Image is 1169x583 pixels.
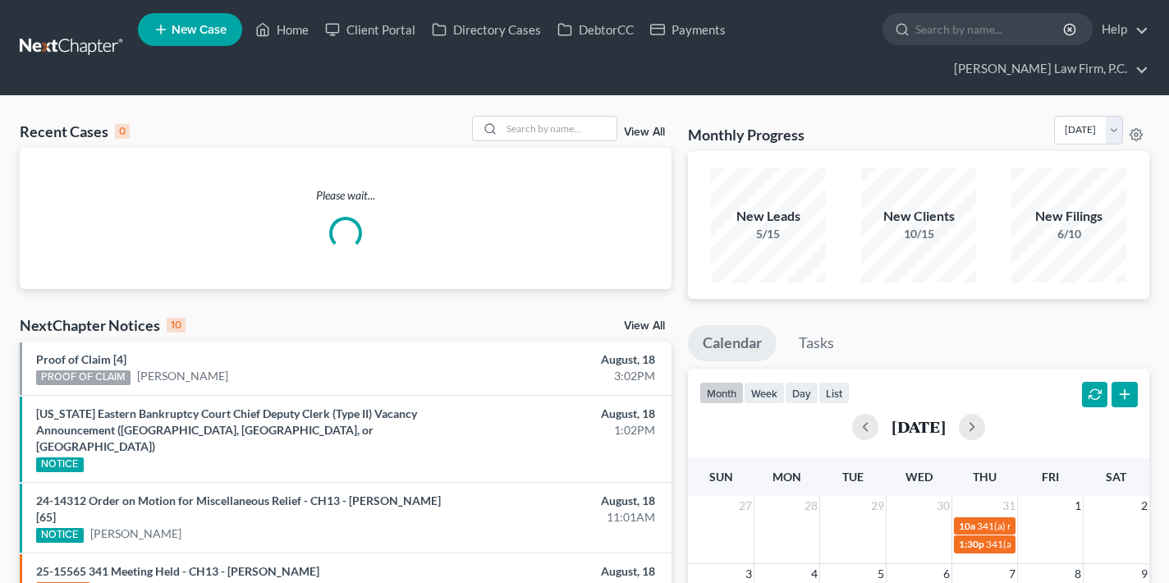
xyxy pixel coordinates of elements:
p: Please wait... [20,187,672,204]
a: Directory Cases [424,15,549,44]
div: August, 18 [460,493,655,509]
div: 10 [167,318,186,333]
a: DebtorCC [549,15,642,44]
a: [PERSON_NAME] [90,526,181,542]
a: [PERSON_NAME] Law Firm, P.C. [946,54,1148,84]
div: 6/10 [1011,226,1126,242]
span: 341(a) meeting for [PERSON_NAME] [977,520,1135,532]
span: Tue [842,470,864,484]
button: day [785,382,818,404]
div: 1:02PM [460,422,655,438]
div: August, 18 [460,406,655,422]
div: New Leads [711,207,826,226]
span: 1:30p [959,538,984,550]
a: Home [247,15,317,44]
span: Thu [973,470,997,484]
span: 27 [737,496,754,516]
button: list [818,382,850,404]
div: August, 18 [460,563,655,580]
a: Payments [642,15,734,44]
span: Sat [1106,470,1126,484]
span: 28 [803,496,819,516]
div: New Filings [1011,207,1126,226]
span: 30 [935,496,951,516]
a: Help [1093,15,1148,44]
span: New Case [172,24,227,36]
div: New Clients [861,207,976,226]
span: 29 [869,496,886,516]
a: Tasks [784,325,849,361]
span: 31 [1001,496,1017,516]
div: PROOF OF CLAIM [36,370,131,385]
a: Client Portal [317,15,424,44]
div: NOTICE [36,457,84,472]
input: Search by name... [915,14,1066,44]
a: Calendar [688,325,777,361]
span: 10a [959,520,975,532]
span: 2 [1139,496,1149,516]
div: August, 18 [460,351,655,368]
a: [US_STATE] Eastern Bankruptcy Court Chief Deputy Clerk (Type II) Vacancy Announcement ([GEOGRAPHI... [36,406,417,453]
div: 3:02PM [460,368,655,384]
a: View All [624,320,665,332]
button: month [699,382,744,404]
input: Search by name... [502,117,617,140]
div: NOTICE [36,528,84,543]
button: week [744,382,785,404]
span: Mon [772,470,801,484]
span: Wed [905,470,933,484]
a: 24-14312 Order on Motion for Miscellaneous Relief - CH13 - [PERSON_NAME] [65] [36,493,441,524]
div: Recent Cases [20,122,130,141]
span: Fri [1042,470,1059,484]
h2: [DATE] [892,418,946,435]
span: 1 [1073,496,1083,516]
div: 0 [115,124,130,139]
a: 25-15565 341 Meeting Held - CH13 - [PERSON_NAME] [36,564,319,578]
div: NextChapter Notices [20,315,186,335]
div: 10/15 [861,226,976,242]
a: View All [624,126,665,138]
a: Proof of Claim [4] [36,352,126,366]
div: 11:01AM [460,509,655,526]
a: [PERSON_NAME] [137,368,228,384]
div: 5/15 [711,226,826,242]
span: Sun [709,470,733,484]
h3: Monthly Progress [688,125,805,145]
